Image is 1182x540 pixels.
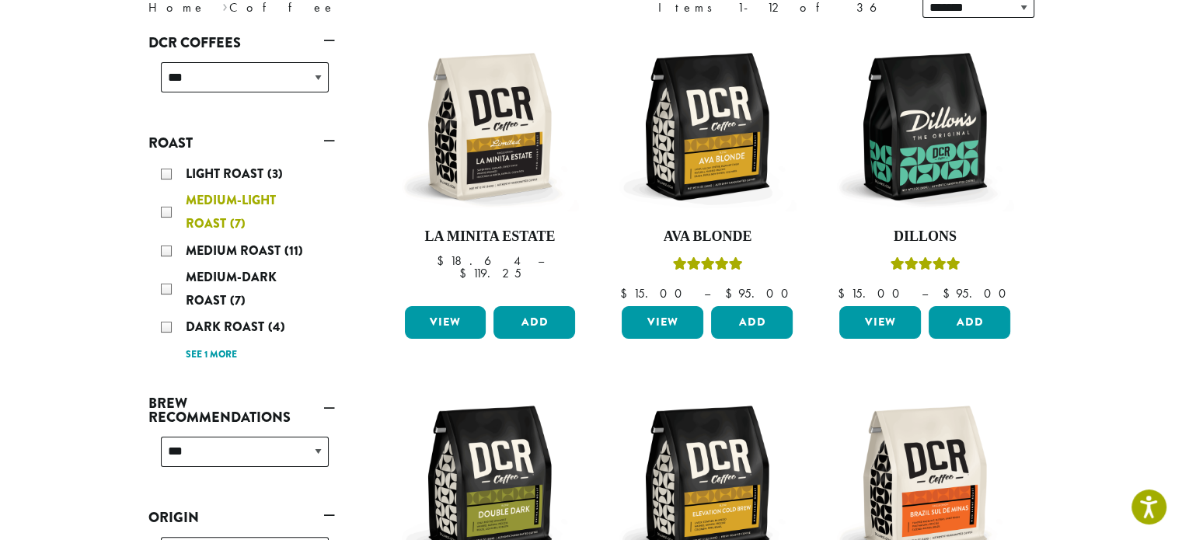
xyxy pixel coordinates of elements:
span: $ [459,265,472,281]
span: $ [942,285,955,301]
span: Medium-Light Roast [186,191,276,232]
a: See 1 more [186,347,237,363]
h4: La Minita Estate [401,228,580,246]
a: DCR Coffees [148,30,335,56]
span: – [921,285,927,301]
div: Roast [148,156,335,371]
a: Origin [148,504,335,531]
h4: Ava Blonde [618,228,797,246]
div: Rated 5.00 out of 5 [672,255,742,278]
bdi: 15.00 [619,285,689,301]
span: Light Roast [186,165,267,183]
a: View [839,306,921,339]
span: (7) [230,291,246,309]
bdi: 119.25 [459,265,521,281]
bdi: 95.00 [724,285,795,301]
span: – [537,253,543,269]
bdi: 95.00 [942,285,1013,301]
h4: Dillons [835,228,1014,246]
bdi: 15.00 [837,285,906,301]
a: La Minita Estate [401,37,580,300]
a: Brew Recommendations [148,390,335,430]
span: Dark Roast [186,318,268,336]
img: DCR-12oz-La-Minita-Estate-Stock-scaled.png [400,37,579,216]
span: $ [619,285,633,301]
span: (7) [230,214,246,232]
a: View [622,306,703,339]
bdi: 18.64 [436,253,522,269]
span: – [703,285,710,301]
a: Roast [148,130,335,156]
span: $ [837,285,850,301]
span: $ [724,285,737,301]
span: Medium Roast [186,242,284,260]
div: Brew Recommendations [148,430,335,486]
span: (3) [267,165,283,183]
span: Medium-Dark Roast [186,268,277,309]
span: (11) [284,242,303,260]
span: (4) [268,318,285,336]
span: $ [436,253,449,269]
a: DillonsRated 5.00 out of 5 [835,37,1014,300]
a: View [405,306,486,339]
img: DCR-12oz-Dillons-Stock-scaled.png [835,37,1014,216]
button: Add [493,306,575,339]
a: Ava BlondeRated 5.00 out of 5 [618,37,797,300]
button: Add [711,306,793,339]
div: DCR Coffees [148,56,335,111]
div: Rated 5.00 out of 5 [890,255,960,278]
button: Add [929,306,1010,339]
img: DCR-12oz-Ava-Blonde-Stock-scaled.png [618,37,797,216]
